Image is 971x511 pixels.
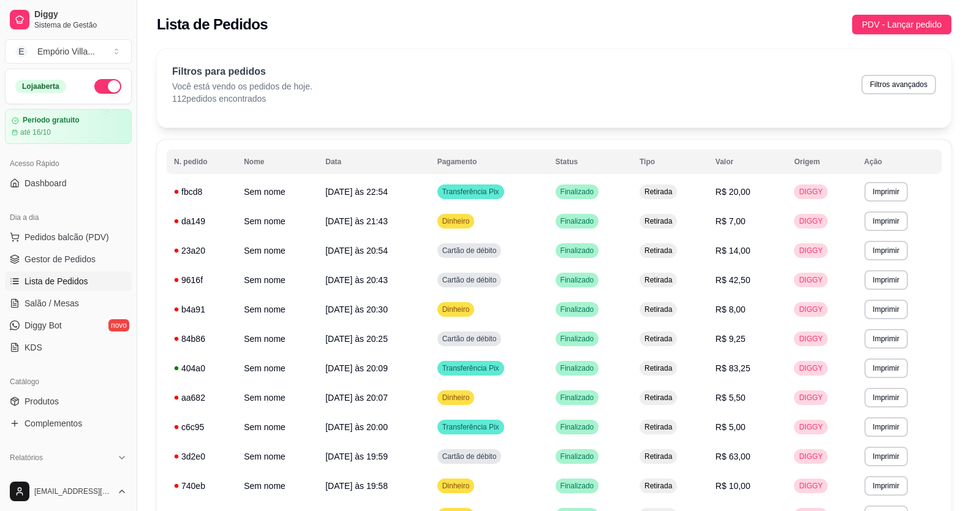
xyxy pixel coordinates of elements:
button: Imprimir [864,417,908,437]
td: Sem nome [236,324,318,354]
button: PDV - Lançar pedido [852,15,951,34]
div: aa682 [174,392,229,404]
th: Status [548,150,632,174]
span: Cartão de débito [440,334,499,344]
div: Loja aberta [15,80,66,93]
span: DIGGY [796,216,825,226]
div: 3d2e0 [174,450,229,463]
span: R$ 9,25 [716,334,746,344]
td: Sem nome [236,295,318,324]
span: R$ 14,00 [716,246,750,255]
span: R$ 7,00 [716,216,746,226]
span: DIGGY [796,334,825,344]
span: Finalizado [558,246,597,255]
span: Dinheiro [440,305,472,314]
span: PDV - Lançar pedido [862,18,942,31]
td: Sem nome [236,236,318,265]
td: Sem nome [236,206,318,236]
span: R$ 83,25 [716,363,750,373]
button: Imprimir [864,476,908,496]
a: Dashboard [5,173,132,193]
button: Imprimir [864,211,908,231]
span: KDS [25,341,42,354]
span: Finalizado [558,393,597,403]
span: [DATE] às 20:09 [325,363,388,373]
th: Origem [787,150,856,174]
span: Salão / Mesas [25,297,79,309]
span: R$ 63,00 [716,452,750,461]
span: R$ 5,00 [716,422,746,432]
span: Cartão de débito [440,452,499,461]
span: Finalizado [558,275,597,285]
span: DIGGY [796,452,825,461]
span: R$ 5,50 [716,393,746,403]
button: Alterar Status [94,79,121,94]
a: Diggy Botnovo [5,316,132,335]
span: E [15,45,28,58]
p: 112 pedidos encontrados [172,93,312,105]
th: Tipo [632,150,708,174]
a: Produtos [5,392,132,411]
h2: Lista de Pedidos [157,15,268,34]
span: [DATE] às 22:54 [325,187,388,197]
article: até 16/10 [20,127,51,137]
span: Transferência Pix [440,187,502,197]
span: Retirada [642,275,674,285]
a: Complementos [5,414,132,433]
th: N. pedido [167,150,236,174]
td: Sem nome [236,442,318,471]
span: Retirada [642,334,674,344]
button: Imprimir [864,447,908,466]
span: Finalizado [558,216,597,226]
span: Retirada [642,393,674,403]
span: Lista de Pedidos [25,275,88,287]
a: Período gratuitoaté 16/10 [5,109,132,144]
button: Imprimir [864,300,908,319]
article: Período gratuito [23,116,80,125]
button: Imprimir [864,358,908,378]
td: Sem nome [236,354,318,383]
button: Imprimir [864,270,908,290]
span: Retirada [642,363,674,373]
span: [DATE] às 20:07 [325,393,388,403]
span: Dinheiro [440,481,472,491]
span: Retirada [642,422,674,432]
span: Produtos [25,395,59,407]
span: [DATE] às 20:54 [325,246,388,255]
span: Relatórios de vendas [25,471,105,483]
span: Retirada [642,246,674,255]
span: Pedidos balcão (PDV) [25,231,109,243]
span: Finalizado [558,187,597,197]
span: Finalizado [558,363,597,373]
span: Dashboard [25,177,67,189]
span: [DATE] às 20:00 [325,422,388,432]
span: DIGGY [796,393,825,403]
span: Diggy [34,9,127,20]
span: Finalizado [558,481,597,491]
span: R$ 8,00 [716,305,746,314]
td: Sem nome [236,265,318,295]
button: Imprimir [864,388,908,407]
a: DiggySistema de Gestão [5,5,132,34]
div: c6c95 [174,421,229,433]
span: Transferência Pix [440,363,502,373]
span: Transferência Pix [440,422,502,432]
button: [EMAIL_ADDRESS][DOMAIN_NAME] [5,477,132,506]
div: Acesso Rápido [5,154,132,173]
a: Gestor de Pedidos [5,249,132,269]
span: Complementos [25,417,82,430]
button: Imprimir [864,182,908,202]
button: Pedidos balcão (PDV) [5,227,132,247]
div: 84b86 [174,333,229,345]
span: [DATE] às 20:30 [325,305,388,314]
a: Salão / Mesas [5,293,132,313]
span: [DATE] às 19:59 [325,452,388,461]
span: Dinheiro [440,216,472,226]
span: Finalizado [558,334,597,344]
span: R$ 20,00 [716,187,750,197]
a: KDS [5,338,132,357]
a: Lista de Pedidos [5,271,132,291]
p: Você está vendo os pedidos de hoje. [172,80,312,93]
th: Valor [708,150,787,174]
span: [DATE] às 20:43 [325,275,388,285]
